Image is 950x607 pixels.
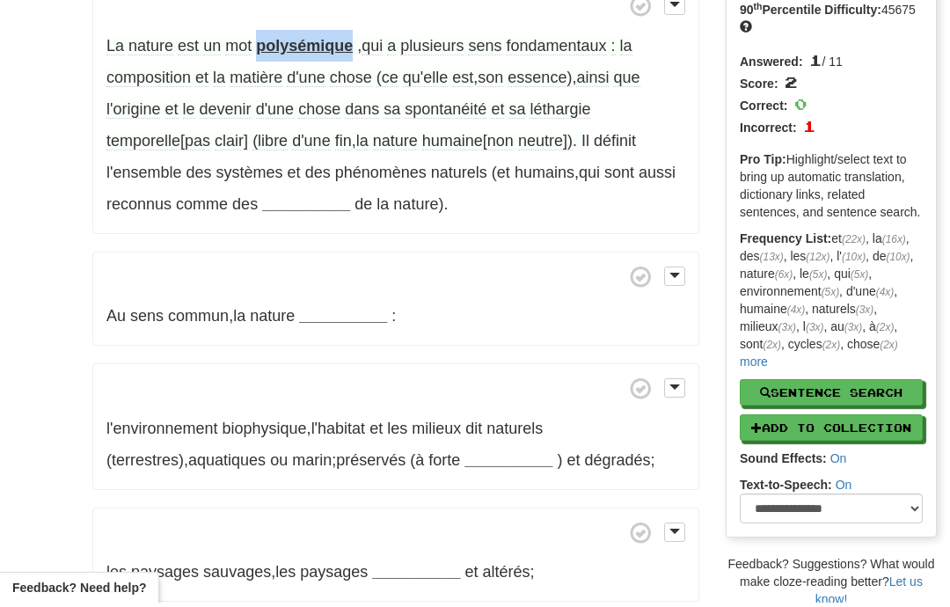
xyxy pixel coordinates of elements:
span: (terrestres) [106,456,184,473]
em: (4x) [876,290,894,303]
span: d'une [287,73,325,91]
button: Add to Collection [740,419,923,445]
strong: Correct: [740,103,787,117]
em: (2x) [876,325,894,338]
span: phénomènes [335,168,427,186]
em: (2x) [763,343,780,355]
strong: __________ [464,456,552,473]
span: des [186,168,212,186]
span: commun [168,311,229,329]
span: est [178,41,199,60]
span: la [233,311,245,329]
span: ) [557,456,562,473]
span: comme [176,200,228,217]
span: 0 [794,99,807,118]
span: nature) [393,200,443,217]
span: paysages [300,567,368,585]
span: et [195,73,208,91]
a: more [740,359,768,373]
span: des [305,168,331,186]
span: mot [225,41,252,60]
span: l'ensemble [106,168,181,186]
em: (5x) [809,273,827,285]
span: forte [428,456,460,473]
em: (2x) [822,343,840,355]
span: ; [557,456,654,473]
span: un [203,41,221,60]
span: la [620,41,632,60]
span: naturels [431,168,487,186]
span: 1 [803,121,815,140]
span: : [611,41,616,60]
span: altérés [482,567,530,585]
span: nature [128,41,173,60]
span: l'environnement [106,424,218,442]
span: , [106,311,299,329]
span: ainsi [576,73,609,91]
span: (libre [252,136,288,155]
p: Highlight/select text to bring up automatic translation, dictionary links, related sentences, and... [740,155,923,225]
span: léthargie [530,105,590,123]
span: reconnus [106,200,172,217]
span: clair] [215,136,248,155]
span: le [183,105,195,123]
span: , , , , . [106,41,640,155]
strong: Incorrect: [740,125,797,139]
span: sens [468,41,501,60]
span: chose [298,105,340,123]
span: chose [330,73,372,91]
strong: __________ [299,311,387,329]
strong: Text-to-Speech: [740,482,832,496]
em: (3x) [856,308,873,320]
span: naturels [486,424,543,442]
span: sa [384,105,400,123]
span: marin [292,456,332,473]
span: ; [464,567,534,585]
strong: Pro Tip: [740,157,786,171]
em: (22x) [842,238,866,250]
em: (3x) [844,325,862,338]
em: (6x) [775,273,793,285]
span: 2 [785,77,797,96]
span: qui [362,41,383,60]
span: fondamentaux [506,41,606,60]
span: aussi [639,168,676,186]
span: nature [250,311,295,329]
span: que [613,73,639,91]
span: systèmes [216,168,283,186]
span: de [354,200,372,217]
em: (16x) [882,238,906,250]
span: préservés [336,456,406,473]
span: d'une [292,136,330,155]
span: sont [604,168,634,186]
span: (ce [376,73,398,91]
sup: th [754,5,763,16]
span: est [452,73,473,91]
strong: 90 Percentile Difficulty: [740,7,881,21]
span: essence) [508,73,572,91]
span: neutre]) [518,136,573,155]
span: qui [579,168,600,186]
a: On [836,482,852,496]
span: , [106,567,372,585]
span: spontanéité [405,105,486,123]
span: sens [130,311,164,329]
span: ou [270,456,288,473]
span: sa [508,105,525,123]
span: (à [410,456,424,473]
span: l'habitat [311,424,365,442]
strong: polysémique [256,41,353,59]
span: et [566,456,580,473]
em: (4x) [787,308,805,320]
span: et [369,424,383,442]
span: et [165,105,179,123]
span: 1 [809,55,822,74]
strong: Answered: [740,59,803,73]
em: (10x) [842,255,866,267]
span: les [275,567,296,585]
span: (et [492,168,510,186]
span: Open feedback widget [12,583,146,601]
span: temporelle[pas [106,136,210,155]
span: humains [515,168,574,186]
span: dans [345,105,379,123]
